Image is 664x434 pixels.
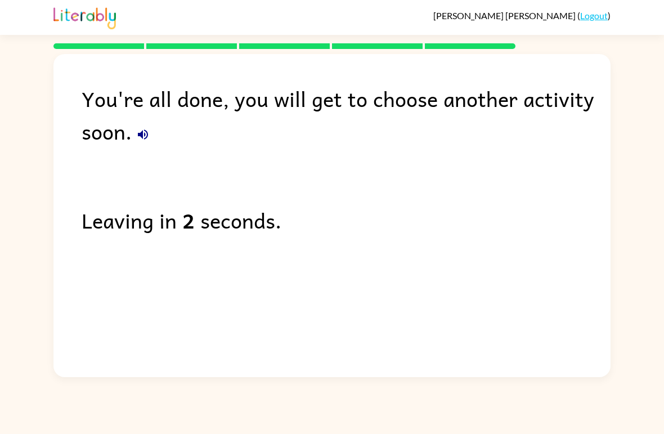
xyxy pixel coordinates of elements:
a: Logout [580,10,608,21]
div: Leaving in seconds. [82,204,611,236]
b: 2 [182,204,195,236]
div: You're all done, you will get to choose another activity soon. [82,82,611,147]
img: Literably [53,5,116,29]
div: ( ) [433,10,611,21]
span: [PERSON_NAME] [PERSON_NAME] [433,10,577,21]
